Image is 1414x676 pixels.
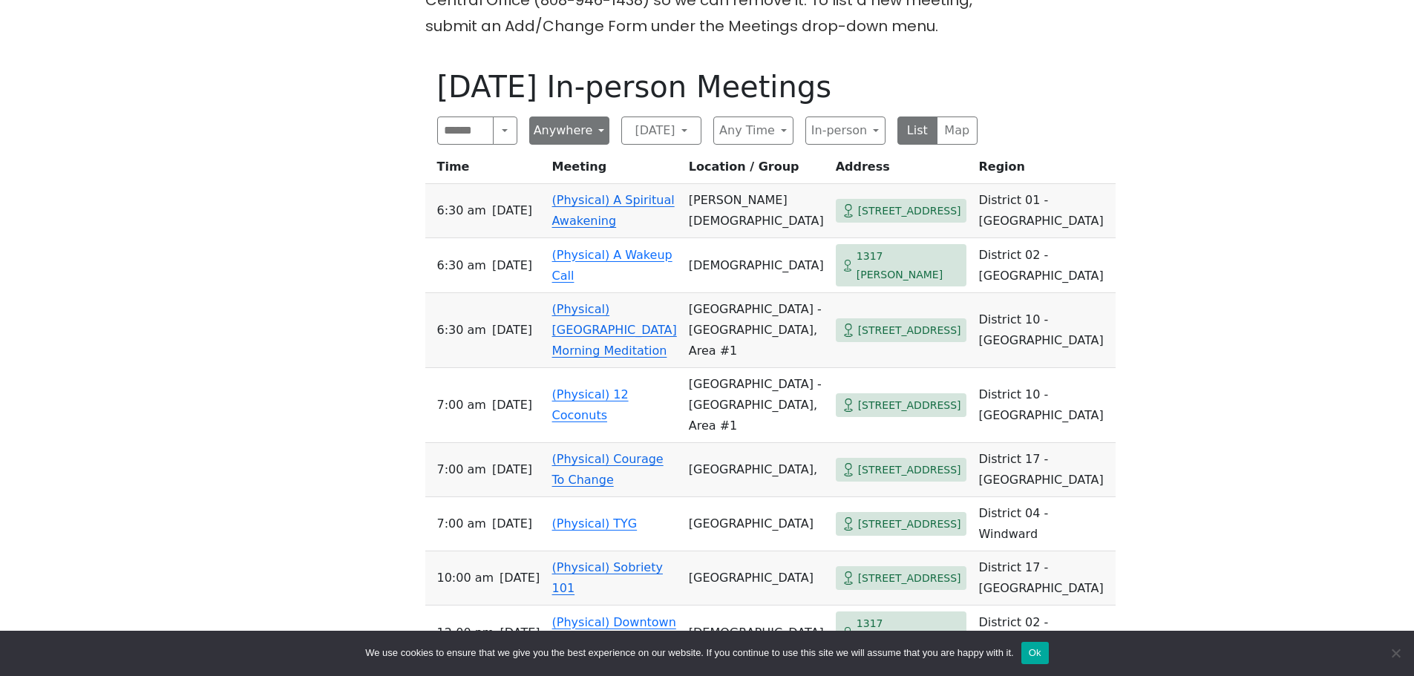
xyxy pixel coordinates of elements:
[897,117,938,145] button: List
[1388,646,1403,660] span: No
[683,551,830,606] td: [GEOGRAPHIC_DATA]
[552,615,676,650] a: (Physical) Downtown Lunch Group
[972,443,1115,497] td: District 17 - [GEOGRAPHIC_DATA]
[552,452,664,487] a: (Physical) Courage To Change
[492,395,532,416] span: [DATE]
[552,387,629,422] a: (Physical) 12 Coconuts
[683,497,830,551] td: [GEOGRAPHIC_DATA]
[713,117,793,145] button: Any Time
[972,606,1115,660] td: District 02 - [GEOGRAPHIC_DATA]
[437,69,978,105] h1: [DATE] In-person Meetings
[858,515,961,534] span: [STREET_ADDRESS]
[492,513,532,534] span: [DATE]
[683,368,830,443] td: [GEOGRAPHIC_DATA] - [GEOGRAPHIC_DATA], Area #1
[805,117,886,145] button: In-person
[500,568,540,588] span: [DATE]
[552,516,638,531] a: (Physical) TYG
[437,459,486,480] span: 7:00 AM
[857,614,961,651] span: 1317 [PERSON_NAME]
[972,551,1115,606] td: District 17 - [GEOGRAPHIC_DATA]
[529,117,609,145] button: Anywhere
[552,302,677,358] a: (Physical) [GEOGRAPHIC_DATA] Morning Meditation
[437,513,486,534] span: 7:00 AM
[365,646,1013,660] span: We use cookies to ensure that we give you the best experience on our website. If you continue to ...
[552,248,672,283] a: (Physical) A Wakeup Call
[858,202,961,220] span: [STREET_ADDRESS]
[972,157,1115,184] th: Region
[500,623,540,643] span: [DATE]
[683,293,830,368] td: [GEOGRAPHIC_DATA] - [GEOGRAPHIC_DATA], Area #1
[858,321,961,340] span: [STREET_ADDRESS]
[1021,642,1049,664] button: Ok
[858,569,961,588] span: [STREET_ADDRESS]
[437,200,486,221] span: 6:30 AM
[492,459,532,480] span: [DATE]
[937,117,978,145] button: Map
[683,184,830,238] td: [PERSON_NAME][DEMOGRAPHIC_DATA]
[437,117,494,145] input: Search
[683,443,830,497] td: [GEOGRAPHIC_DATA],
[683,606,830,660] td: [DEMOGRAPHIC_DATA]
[972,184,1115,238] td: District 01 - [GEOGRAPHIC_DATA]
[972,238,1115,293] td: District 02 - [GEOGRAPHIC_DATA]
[437,320,486,341] span: 6:30 AM
[493,117,517,145] button: Search
[683,157,830,184] th: Location / Group
[492,255,532,276] span: [DATE]
[621,117,701,145] button: [DATE]
[857,247,961,283] span: 1317 [PERSON_NAME]
[437,395,486,416] span: 7:00 AM
[552,193,675,228] a: (Physical) A Spiritual Awakening
[437,568,494,588] span: 10:00 AM
[552,560,663,595] a: (Physical) Sobriety 101
[858,396,961,415] span: [STREET_ADDRESS]
[972,293,1115,368] td: District 10 - [GEOGRAPHIC_DATA]
[437,623,494,643] span: 12:00 PM
[425,157,546,184] th: Time
[830,157,973,184] th: Address
[972,497,1115,551] td: District 04 - Windward
[972,368,1115,443] td: District 10 - [GEOGRAPHIC_DATA]
[683,238,830,293] td: [DEMOGRAPHIC_DATA]
[546,157,683,184] th: Meeting
[437,255,486,276] span: 6:30 AM
[858,461,961,479] span: [STREET_ADDRESS]
[492,200,532,221] span: [DATE]
[492,320,532,341] span: [DATE]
